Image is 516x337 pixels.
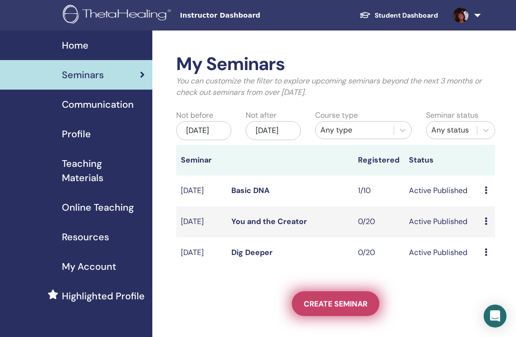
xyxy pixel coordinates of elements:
[320,124,389,136] div: Any type
[246,121,301,140] div: [DATE]
[404,145,480,175] th: Status
[176,175,227,206] td: [DATE]
[176,121,231,140] div: [DATE]
[62,259,116,274] span: My Account
[62,127,91,141] span: Profile
[62,38,89,52] span: Home
[176,237,227,268] td: [DATE]
[63,5,174,26] img: logo.png
[62,68,104,82] span: Seminars
[353,237,404,268] td: 0/20
[353,175,404,206] td: 1/10
[453,8,468,23] img: default.jpg
[176,145,227,175] th: Seminar
[231,185,269,195] a: Basic DNA
[352,7,446,24] a: Student Dashboard
[315,110,358,121] label: Course type
[246,110,277,121] label: Not after
[62,289,145,303] span: Highlighted Profile
[431,124,472,136] div: Any status
[231,247,273,257] a: Dig Deeper
[292,291,379,316] a: Create seminar
[404,175,480,206] td: Active Published
[353,145,404,175] th: Registered
[180,10,323,20] span: Instructor Dashboard
[176,75,495,98] p: You can customize the filter to explore upcoming seminars beyond the next 3 months or check out s...
[62,97,134,112] span: Communication
[353,206,404,237] td: 0/20
[176,206,227,237] td: [DATE]
[484,305,506,327] div: Open Intercom Messenger
[176,110,213,121] label: Not before
[62,200,134,214] span: Online Teaching
[404,206,480,237] td: Active Published
[62,156,145,185] span: Teaching Materials
[304,299,367,309] span: Create seminar
[426,110,478,121] label: Seminar status
[231,216,307,226] a: You and the Creator
[176,53,495,75] h2: My Seminars
[359,11,371,19] img: graduation-cap-white.svg
[404,237,480,268] td: Active Published
[62,230,109,244] span: Resources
